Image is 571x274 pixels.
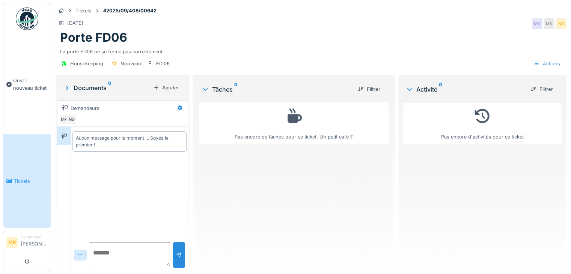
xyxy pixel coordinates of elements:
div: La porte FD06 ne se ferme pas correctement [60,45,562,55]
li: [PERSON_NAME] [21,234,48,250]
a: MK Demandeur[PERSON_NAME] [6,234,48,252]
li: MK [6,237,18,248]
div: Pas encore d'activités pour ce ticket [408,105,557,140]
div: Ajouter [150,83,182,93]
a: Ouvrir nouveau ticket [3,34,51,134]
a: Tickets [3,134,51,227]
div: Tâches [202,85,352,94]
span: Tickets [14,178,48,185]
div: Aucun message pour le moment … Soyez le premier ! [76,135,183,148]
div: MK [544,18,554,29]
div: MK [59,114,69,125]
img: Badge_color-CXgf-gQk.svg [16,8,38,30]
div: Housekeeping [70,60,103,67]
div: Demandeur [21,234,48,240]
div: Filtrer [355,84,383,94]
h1: Porte FD06 [60,30,127,45]
div: Demandeurs [71,105,99,112]
div: MK [532,18,542,29]
sup: 0 [439,85,442,94]
div: ND [66,114,77,125]
span: Ouvrir nouveau ticket [13,77,48,91]
div: Filtrer [527,84,556,94]
div: Tickets [75,7,92,14]
sup: 0 [108,83,111,92]
div: Actions [530,58,563,69]
div: FD.06 [156,60,170,67]
strong: #2025/09/408/00642 [100,7,160,14]
div: Nouveau [121,60,141,67]
div: Documents [63,83,150,92]
div: Pas encore de tâches pour ce ticket. Un petit café ? [203,105,384,140]
sup: 0 [234,85,238,94]
div: Activité [406,85,524,94]
div: [DATE] [67,20,83,27]
div: ND [556,18,566,29]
